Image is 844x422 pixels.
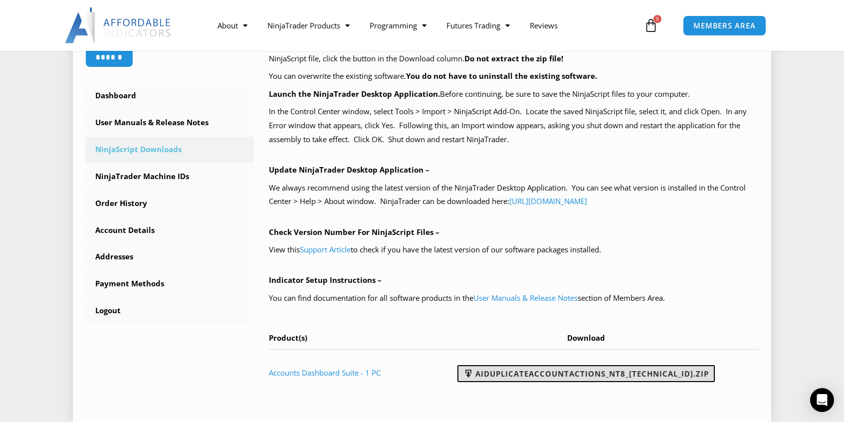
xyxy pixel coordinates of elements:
[269,275,382,285] b: Indicator Setup Instructions –
[567,333,605,343] span: Download
[85,110,254,136] a: User Manuals & Release Notes
[629,11,673,40] a: 0
[65,7,172,43] img: LogoAI | Affordable Indicators – NinjaTrader
[360,14,436,37] a: Programming
[269,227,439,237] b: Check Version Number For NinjaScript Files –
[85,83,254,324] nav: Account pages
[85,271,254,297] a: Payment Methods
[85,83,254,109] a: Dashboard
[269,165,429,175] b: Update NinjaTrader Desktop Application –
[300,244,351,254] a: Support Article
[810,388,834,412] div: Open Intercom Messenger
[257,14,360,37] a: NinjaTrader Products
[269,181,759,209] p: We always recommend using the latest version of the NinjaTrader Desktop Application. You can see ...
[509,196,587,206] a: [URL][DOMAIN_NAME]
[653,15,661,23] span: 0
[269,87,759,101] p: Before continuing, be sure to save the NinjaScript files to your computer.
[208,14,257,37] a: About
[269,69,759,83] p: You can overwrite the existing software.
[85,191,254,216] a: Order History
[208,14,641,37] nav: Menu
[457,365,715,382] a: AIDuplicateAccountActions_NT8_[TECHNICAL_ID].zip
[683,15,766,36] a: MEMBERS AREA
[269,243,759,257] p: View this to check if you have the latest version of our software packages installed.
[269,105,759,147] p: In the Control Center window, select Tools > Import > NinjaScript Add-On. Locate the saved NinjaS...
[85,137,254,163] a: NinjaScript Downloads
[269,38,759,66] p: Your purchased products with available NinjaScript downloads are listed in the table below, at th...
[269,291,759,305] p: You can find documentation for all software products in the section of Members Area.
[269,89,440,99] b: Launch the NinjaTrader Desktop Application.
[473,293,578,303] a: User Manuals & Release Notes
[464,53,563,63] b: Do not extract the zip file!
[85,298,254,324] a: Logout
[520,14,568,37] a: Reviews
[85,217,254,243] a: Account Details
[436,14,520,37] a: Futures Trading
[85,244,254,270] a: Addresses
[269,368,381,378] a: Accounts Dashboard Suite - 1 PC
[85,164,254,190] a: NinjaTrader Machine IDs
[406,71,597,81] b: You do not have to uninstall the existing software.
[693,22,756,29] span: MEMBERS AREA
[269,333,307,343] span: Product(s)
